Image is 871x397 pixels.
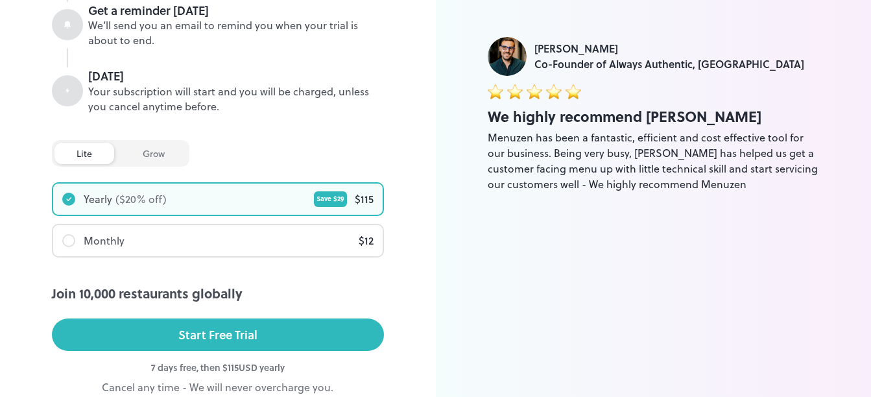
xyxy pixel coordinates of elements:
div: $ 12 [359,233,374,248]
div: Join 10,000 restaurants globally [52,283,384,303]
button: Start Free Trial [52,319,384,351]
img: star [507,84,523,99]
div: Cancel any time - We will never overcharge you. [52,379,384,395]
div: grow [121,143,187,164]
div: Yearly [84,191,112,207]
div: Start Free Trial [178,325,257,344]
div: Get a reminder [DATE] [88,2,384,19]
div: Save $ 29 [314,191,347,207]
div: Your subscription will start and you will be charged, unless you cancel anytime before. [88,84,384,114]
img: star [527,84,542,99]
img: star [566,84,581,99]
div: 7 days free, then $ 115 USD yearly [52,361,384,374]
div: lite [54,143,114,164]
img: star [546,84,562,99]
div: Monthly [84,233,125,248]
div: Menuzen has been a fantastic, efficient and cost effective tool for our business. Being very busy... [488,130,820,192]
div: ($ 20 % off) [115,191,167,207]
div: $ 115 [355,191,374,207]
div: We’ll send you an email to remind you when your trial is about to end. [88,18,384,48]
div: Co-Founder of Always Authentic, [GEOGRAPHIC_DATA] [534,56,804,72]
img: star [488,84,503,99]
div: [PERSON_NAME] [534,41,804,56]
div: [DATE] [88,67,384,84]
img: Jade Hajj [488,37,527,76]
div: We highly recommend [PERSON_NAME] [488,106,820,127]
